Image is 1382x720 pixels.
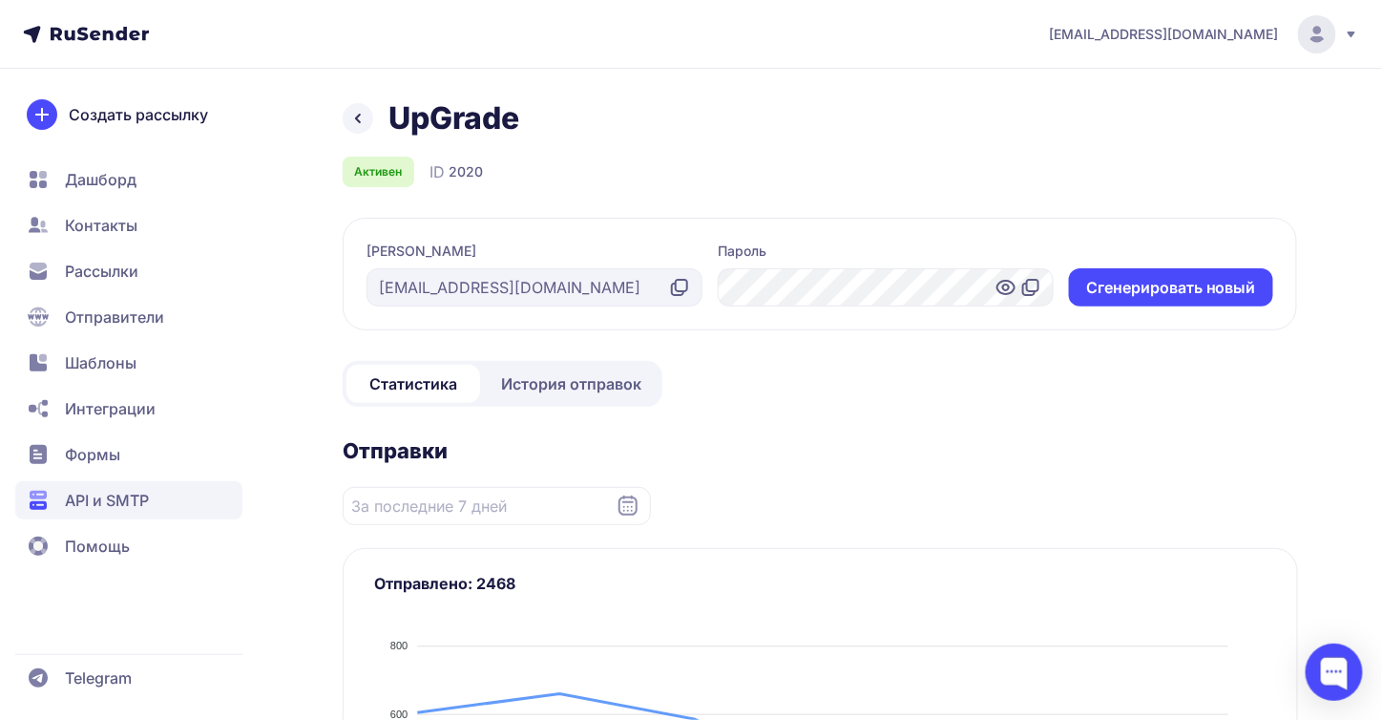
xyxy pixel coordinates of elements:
span: Дашборд [65,168,136,191]
a: История отправок [484,365,659,403]
tspan: 600 [390,709,408,720]
a: Статистика [346,365,480,403]
label: [PERSON_NAME] [366,242,476,261]
button: Cгенерировать новый [1069,268,1273,307]
span: История отправок [501,372,641,395]
span: Telegram [65,667,132,689]
tspan: 800 [390,641,408,652]
span: Рассылки [65,260,138,283]
span: Статистика [369,372,457,395]
span: Помощь [65,535,130,558]
span: [EMAIL_ADDRESS][DOMAIN_NAME] [1049,25,1279,44]
span: API и SMTP [65,489,149,512]
span: Формы [65,443,120,466]
span: Шаблоны [65,351,136,374]
h2: Отправки [343,437,1298,464]
h3: Отправлено: 2468 [374,572,1267,595]
input: Datepicker input [343,487,651,525]
span: Активен [355,164,403,180]
div: ID [429,160,483,183]
span: Интеграции [65,397,156,420]
label: Пароль [718,242,766,261]
h1: UpGrade [388,99,519,138]
span: 2020 [449,162,483,181]
span: Отправители [65,306,164,328]
span: Создать рассылку [69,103,208,126]
span: Контакты [65,214,137,237]
a: Telegram [15,659,242,697]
